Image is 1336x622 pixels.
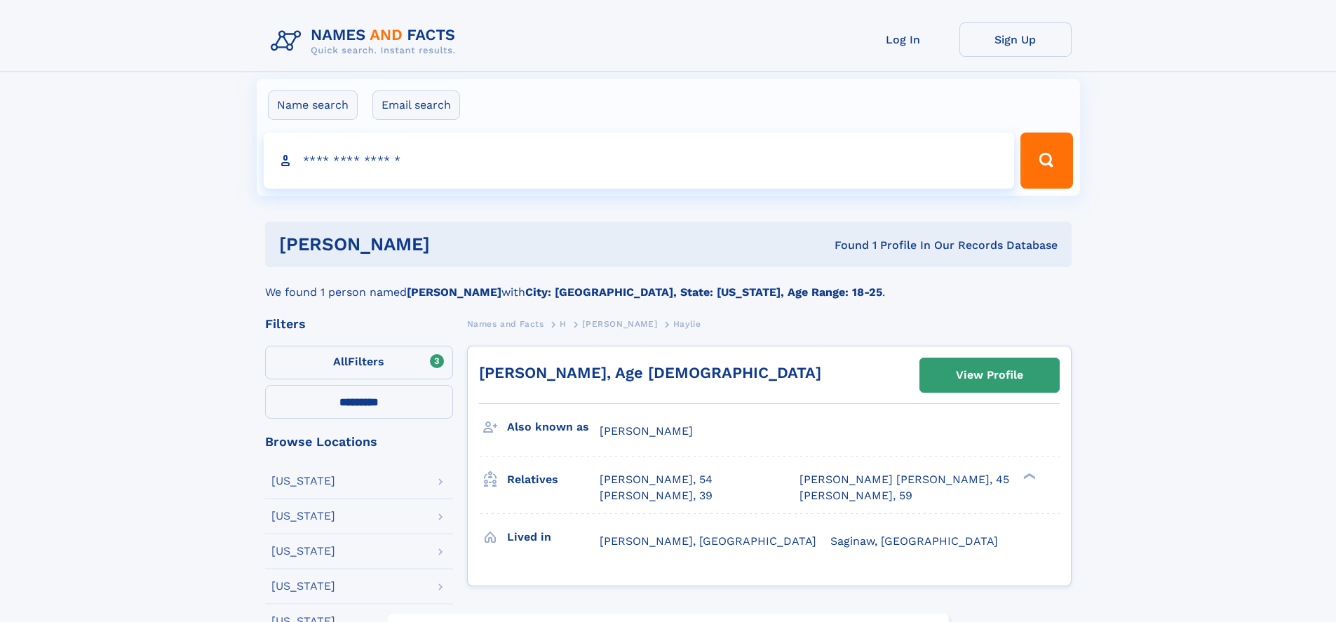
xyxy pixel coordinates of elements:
[407,285,501,299] b: [PERSON_NAME]
[265,346,453,379] label: Filters
[268,90,358,120] label: Name search
[560,315,567,332] a: H
[333,355,348,368] span: All
[582,315,657,332] a: [PERSON_NAME]
[507,415,600,439] h3: Also known as
[265,318,453,330] div: Filters
[271,581,335,592] div: [US_STATE]
[830,534,998,548] span: Saginaw, [GEOGRAPHIC_DATA]
[673,319,701,329] span: Haylie
[525,285,882,299] b: City: [GEOGRAPHIC_DATA], State: [US_STATE], Age Range: 18-25
[279,236,633,253] h1: [PERSON_NAME]
[582,319,657,329] span: [PERSON_NAME]
[372,90,460,120] label: Email search
[265,22,467,60] img: Logo Names and Facts
[920,358,1059,392] a: View Profile
[560,319,567,329] span: H
[265,435,453,448] div: Browse Locations
[271,546,335,557] div: [US_STATE]
[467,315,544,332] a: Names and Facts
[1020,133,1072,189] button: Search Button
[956,359,1023,391] div: View Profile
[799,472,1009,487] a: [PERSON_NAME] [PERSON_NAME], 45
[959,22,1072,57] a: Sign Up
[271,475,335,487] div: [US_STATE]
[847,22,959,57] a: Log In
[507,468,600,492] h3: Relatives
[600,472,713,487] a: [PERSON_NAME], 54
[1020,472,1037,481] div: ❯
[799,488,912,503] a: [PERSON_NAME], 59
[479,364,821,381] a: [PERSON_NAME], Age [DEMOGRAPHIC_DATA]
[600,424,693,438] span: [PERSON_NAME]
[600,534,816,548] span: [PERSON_NAME], [GEOGRAPHIC_DATA]
[632,238,1058,253] div: Found 1 Profile In Our Records Database
[271,511,335,522] div: [US_STATE]
[265,267,1072,301] div: We found 1 person named with .
[264,133,1015,189] input: search input
[600,488,713,503] a: [PERSON_NAME], 39
[507,525,600,549] h3: Lived in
